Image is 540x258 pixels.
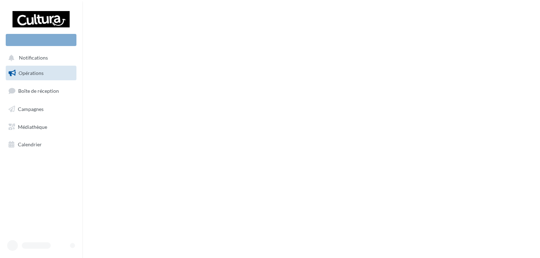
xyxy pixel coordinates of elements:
a: Opérations [4,66,78,81]
a: Boîte de réception [4,83,78,98]
span: Notifications [19,55,48,61]
a: Campagnes [4,102,78,117]
span: Calendrier [18,141,42,147]
div: Nouvelle campagne [6,34,76,46]
a: Médiathèque [4,120,78,135]
span: Campagnes [18,106,44,112]
span: Opérations [19,70,44,76]
span: Médiathèque [18,123,47,130]
span: Boîte de réception [18,88,59,94]
a: Calendrier [4,137,78,152]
